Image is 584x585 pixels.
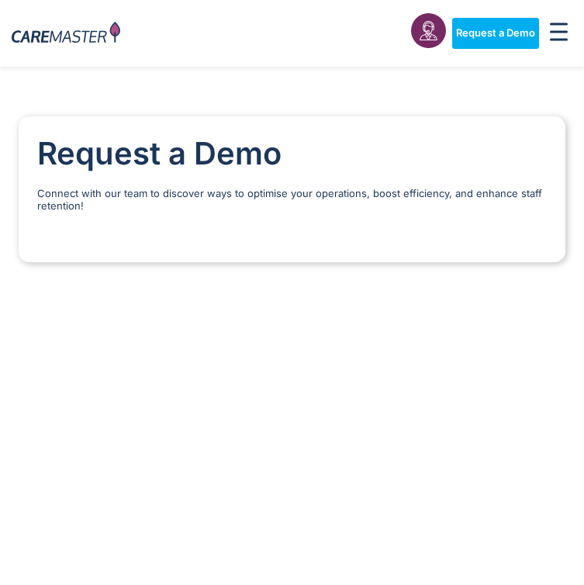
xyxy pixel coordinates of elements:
p: Connect with our team to discover ways to optimise your operations, boost efficiency, and enhance... [37,188,547,212]
span: Request a Demo [456,27,535,40]
div: Menu Toggle [545,18,572,49]
img: CareMaster Logo [12,22,120,46]
a: Request a Demo [452,18,539,49]
h1: Request a Demo [37,135,547,172]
